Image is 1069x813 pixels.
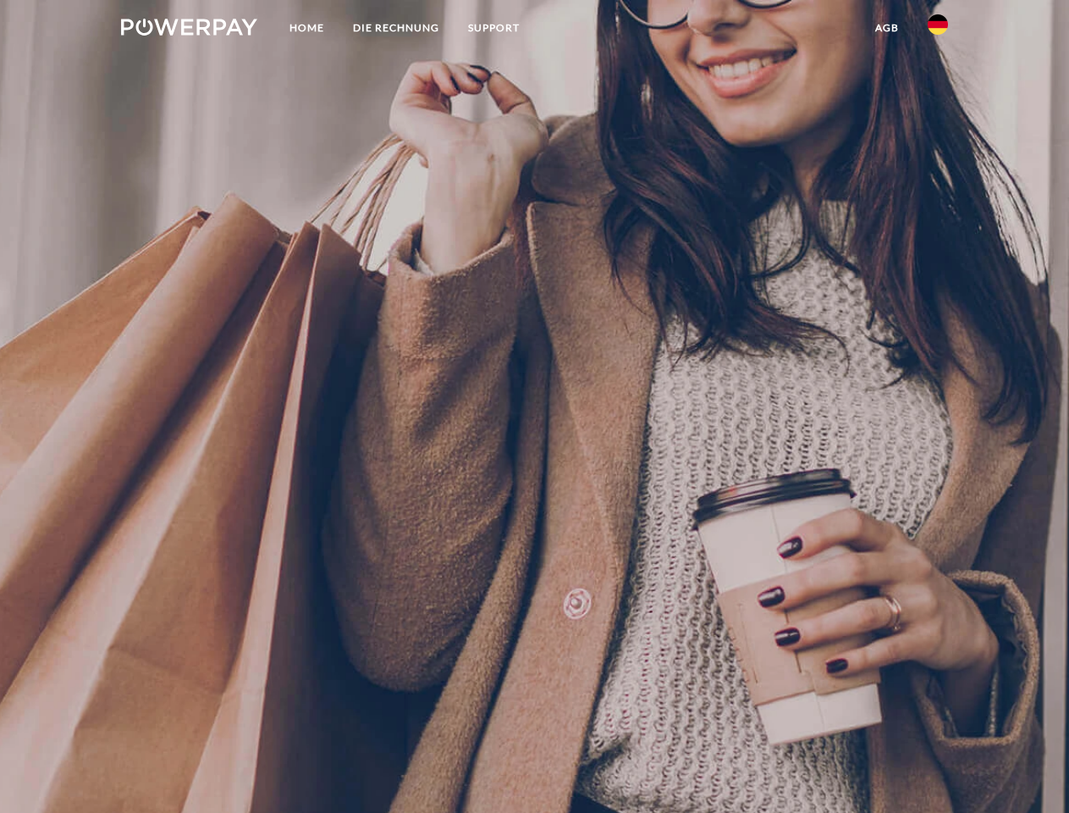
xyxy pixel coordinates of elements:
[275,13,339,43] a: Home
[121,19,257,36] img: logo-powerpay-white.svg
[454,13,534,43] a: SUPPORT
[861,13,913,43] a: agb
[339,13,454,43] a: DIE RECHNUNG
[928,14,948,35] img: de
